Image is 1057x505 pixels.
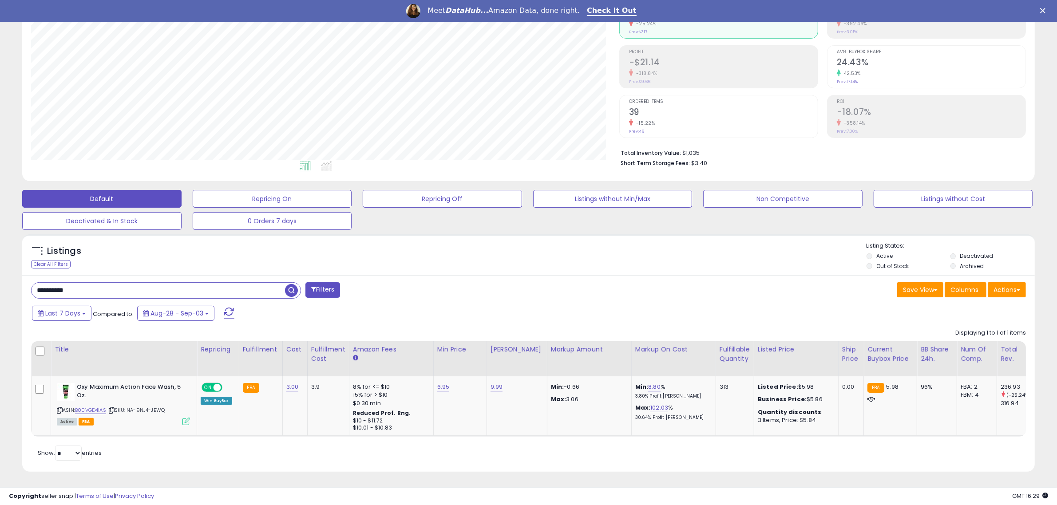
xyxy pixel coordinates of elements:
[961,391,990,399] div: FBM: 4
[1012,492,1048,500] span: 2025-09-11 16:29 GMT
[243,383,259,393] small: FBA
[960,262,984,270] label: Archived
[629,29,647,35] small: Prev: $317
[286,345,304,354] div: Cost
[353,383,427,391] div: 8% for <= $10
[842,383,857,391] div: 0.00
[758,383,831,391] div: $5.98
[867,383,884,393] small: FBA
[837,29,858,35] small: Prev: 3.05%
[243,345,279,354] div: Fulfillment
[551,395,566,403] strong: Max:
[107,406,165,414] span: | SKU: NA-9NJ4-JEWQ
[201,397,232,405] div: Win BuyBox
[311,383,342,391] div: 3.9
[635,404,709,420] div: %
[437,383,450,391] a: 6.95
[633,70,657,77] small: -318.84%
[305,282,340,298] button: Filters
[76,492,114,500] a: Terms of Use
[897,282,943,297] button: Save View
[629,129,644,134] small: Prev: 46
[491,383,503,391] a: 9.99
[876,252,893,260] label: Active
[45,309,80,318] span: Last 7 Days
[193,212,352,230] button: 0 Orders 7 days
[950,285,978,294] span: Columns
[961,383,990,391] div: FBA: 2
[55,345,193,354] div: Title
[533,190,693,208] button: Listings without Min/Max
[1006,391,1031,398] small: (-25.24%)
[193,190,352,208] button: Repricing On
[353,354,358,362] small: Amazon Fees.
[445,6,488,15] i: DataHub...
[353,424,427,432] div: $10.01 - $10.83
[31,260,71,268] div: Clear All Filters
[691,159,707,167] span: $3.40
[841,70,861,77] small: 42.53%
[22,212,182,230] button: Deactivated & In Stock
[286,383,299,391] a: 3.00
[631,341,716,376] th: The percentage added to the cost of goods (COGS) that forms the calculator for Min & Max prices.
[38,449,102,457] span: Show: entries
[551,395,625,403] p: 3.06
[406,4,420,18] img: Profile image for Georgie
[633,20,657,27] small: -25.24%
[353,409,411,417] b: Reduced Prof. Rng.
[22,190,182,208] button: Default
[921,345,953,363] div: BB Share 24h.
[353,345,430,354] div: Amazon Fees
[587,6,637,16] a: Check It Out
[837,107,1025,119] h2: -18.07%
[79,418,94,426] span: FBA
[758,416,831,424] div: 3 Items, Price: $5.84
[650,403,668,412] a: 102.03
[837,79,858,84] small: Prev: 17.14%
[363,190,522,208] button: Repricing Off
[837,50,1025,55] span: Avg. Buybox Share
[635,345,712,354] div: Markup on Cost
[921,383,950,391] div: 96%
[428,6,580,15] div: Meet Amazon Data, done right.
[1001,345,1033,363] div: Total Rev.
[758,345,835,354] div: Listed Price
[9,492,41,500] strong: Copyright
[437,345,483,354] div: Min Price
[988,282,1026,297] button: Actions
[867,345,913,363] div: Current Buybox Price
[491,345,543,354] div: [PERSON_NAME]
[115,492,154,500] a: Privacy Policy
[621,147,1019,158] li: $1,035
[629,57,818,69] h2: -$21.14
[221,384,235,391] span: OFF
[758,395,807,403] b: Business Price:
[635,383,709,399] div: %
[703,190,863,208] button: Non Competitive
[202,384,214,391] span: ON
[945,282,986,297] button: Columns
[635,393,709,399] p: 3.80% Profit [PERSON_NAME]
[633,120,655,126] small: -15.22%
[629,99,818,104] span: Ordered Items
[551,383,625,391] p: -0.66
[621,159,690,167] b: Short Term Storage Fees:
[57,418,77,426] span: All listings currently available for purchase on Amazon
[720,383,747,391] div: 313
[150,309,203,318] span: Aug-28 - Sep-03
[1001,399,1037,407] div: 316.94
[353,399,427,407] div: $0.30 min
[75,406,106,414] a: B00VGD4IAS
[9,492,154,501] div: seller snap | |
[841,120,865,126] small: -358.14%
[551,383,564,391] strong: Min:
[955,329,1026,337] div: Displaying 1 to 1 of 1 items
[201,345,235,354] div: Repricing
[887,383,899,391] span: 5.98
[1040,8,1049,13] div: Close
[874,190,1033,208] button: Listings without Cost
[648,383,661,391] a: 8.80
[93,310,134,318] span: Compared to:
[353,391,427,399] div: 15% for > $10
[57,383,190,424] div: ASIN:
